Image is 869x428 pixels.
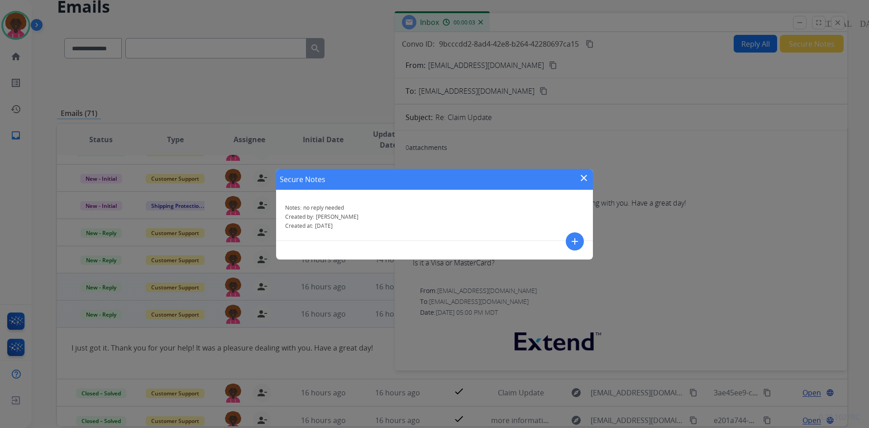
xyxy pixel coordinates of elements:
span: no reply needed [303,204,344,212]
span: Created by: [285,213,314,221]
span: Created at: [285,222,313,230]
mat-icon: add [569,236,580,247]
span: [PERSON_NAME] [316,213,358,221]
h1: Secure Notes [280,174,325,185]
mat-icon: close [578,173,589,183]
span: [DATE] [315,222,333,230]
span: Notes: [285,204,301,212]
p: 0.20.1027RC [819,412,860,423]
